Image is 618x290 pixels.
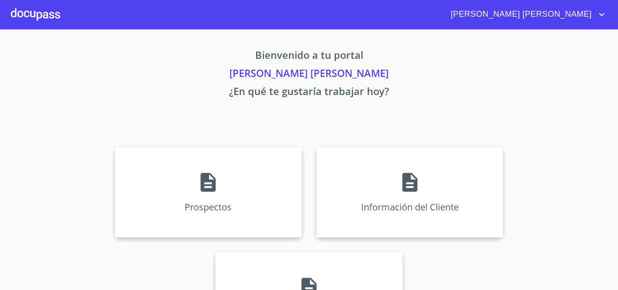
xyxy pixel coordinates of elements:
[30,66,588,84] p: [PERSON_NAME] [PERSON_NAME]
[361,201,459,213] p: Información del Cliente
[444,7,607,22] button: account of current user
[30,48,588,66] p: Bienvenido a tu portal
[30,84,588,102] p: ¿En qué te gustaría trabajar hoy?
[444,7,596,22] span: [PERSON_NAME] [PERSON_NAME]
[185,201,232,213] p: Prospectos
